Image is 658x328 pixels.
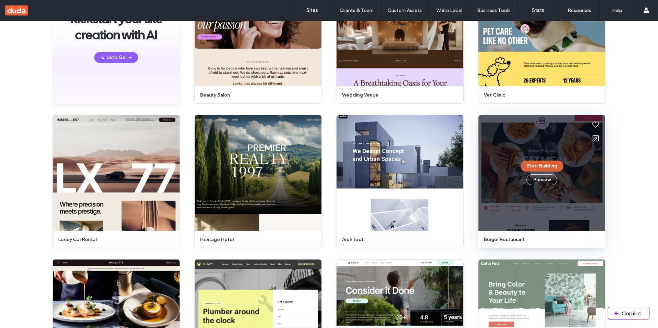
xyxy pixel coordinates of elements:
[612,8,622,13] label: Help
[608,307,649,319] button: Copilot
[342,92,454,99] span: wedding venue
[58,236,170,243] span: luxury car rental
[532,7,545,13] label: Stats
[484,92,596,99] span: vet clinic
[568,8,591,13] label: Resources
[340,8,374,13] label: Clients & Team
[342,236,454,243] span: architect
[388,8,422,13] label: Custom Assets
[94,52,138,63] button: Let's Go
[200,92,312,99] span: beauty salon
[526,174,557,185] button: Preview
[306,7,318,13] label: Sites
[477,8,511,13] label: Business Tools
[200,236,312,243] span: heritage hotel
[484,236,596,243] span: burger restaurant
[521,161,563,172] button: Start Building
[436,8,462,13] label: White Label
[67,11,166,43] span: Kickstart your site creation with AI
